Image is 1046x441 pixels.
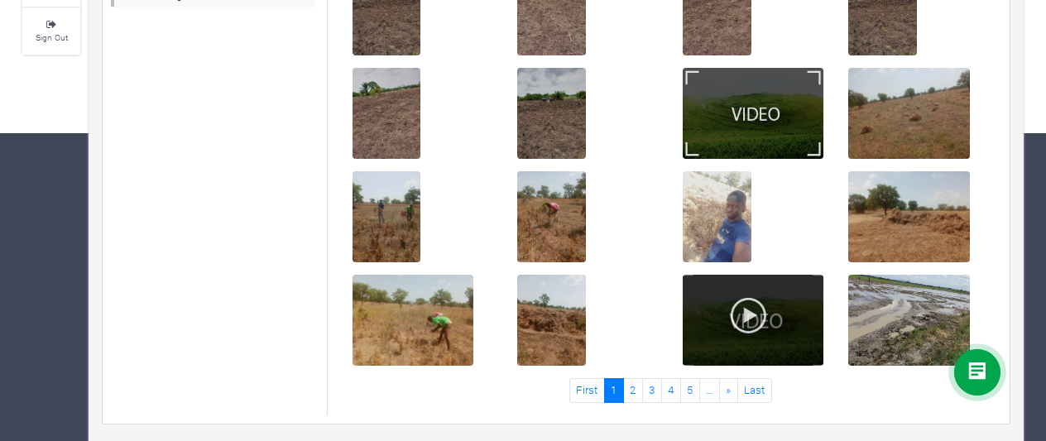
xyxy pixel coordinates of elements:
[737,378,772,402] a: Last
[728,295,768,335] img: play-button.png
[604,378,624,402] a: 1
[642,378,662,402] a: 3
[680,378,700,402] a: 5
[340,378,1002,402] nav: Page Navigation
[726,382,731,397] span: »
[623,378,643,402] a: 2
[699,378,720,402] a: …
[661,378,681,402] a: 4
[36,31,68,43] small: Sign Out
[569,378,605,402] a: First
[22,8,80,54] a: Sign Out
